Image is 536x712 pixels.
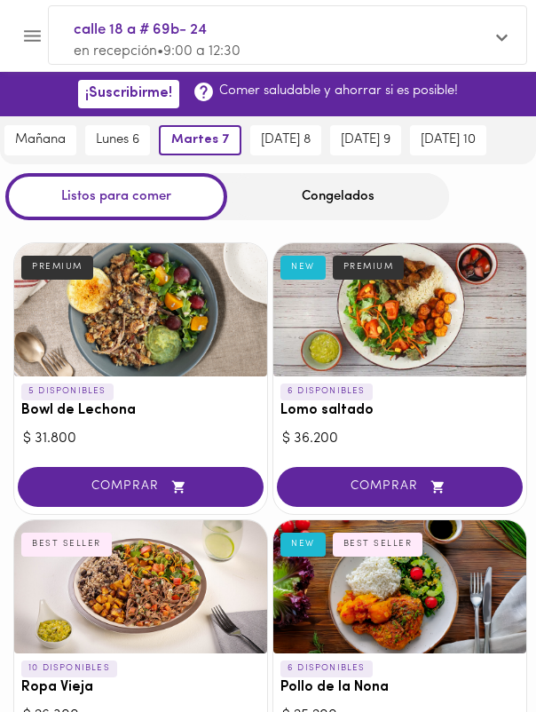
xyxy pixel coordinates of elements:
p: 6 DISPONIBLES [280,661,373,676]
button: Menu [11,14,54,58]
iframe: Messagebird Livechat Widget [451,627,536,712]
span: mañana [15,132,66,148]
button: lunes 6 [85,125,150,155]
div: Bowl de Lechona [14,243,267,376]
h3: Lomo saltado [280,403,519,419]
span: en recepción • 9:00 a 12:30 [74,44,240,59]
div: $ 36.200 [282,429,517,449]
p: Comer saludable y ahorrar si es posible! [219,82,458,100]
div: BEST SELLER [333,533,423,556]
button: mañana [4,125,76,155]
div: PREMIUM [333,256,405,279]
div: NEW [280,256,326,279]
span: [DATE] 9 [341,132,390,148]
button: COMPRAR [277,467,523,507]
span: COMPRAR [40,479,241,494]
button: [DATE] 10 [410,125,486,155]
button: martes 7 [159,125,241,155]
div: Listos para comer [5,173,227,220]
button: ¡Suscribirme! [78,80,179,107]
button: [DATE] 9 [330,125,401,155]
span: lunes 6 [96,132,139,148]
h3: Bowl de Lechona [21,403,260,419]
button: [DATE] 8 [250,125,321,155]
p: 10 DISPONIBLES [21,661,117,676]
div: PREMIUM [21,256,93,279]
div: $ 31.800 [23,429,258,449]
h3: Pollo de la Nona [280,680,519,696]
div: Congelados [227,173,449,220]
span: martes 7 [171,132,229,148]
span: calle 18 a # 69b- 24 [74,19,484,42]
button: COMPRAR [18,467,264,507]
span: COMPRAR [299,479,501,494]
p: 5 DISPONIBLES [21,384,114,400]
h3: Ropa Vieja [21,680,260,696]
span: [DATE] 10 [421,132,476,148]
span: [DATE] 8 [261,132,311,148]
div: Lomo saltado [273,243,526,376]
span: ¡Suscribirme! [85,85,172,102]
div: Pollo de la Nona [273,520,526,653]
div: BEST SELLER [21,533,112,556]
div: NEW [280,533,326,556]
div: Ropa Vieja [14,520,267,653]
p: 6 DISPONIBLES [280,384,373,400]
